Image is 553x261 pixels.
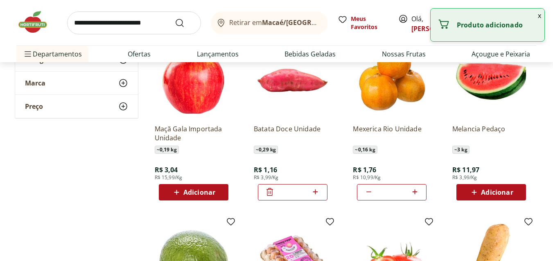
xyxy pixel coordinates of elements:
[452,146,469,154] span: ~ 3 kg
[211,11,328,34] button: Retirar emMacaé/[GEOGRAPHIC_DATA]
[481,189,513,196] span: Adicionar
[351,15,388,31] span: Meus Favoritos
[254,165,277,174] span: R$ 1,16
[353,40,431,118] img: Mexerica Rio Unidade
[183,189,215,196] span: Adicionar
[353,174,381,181] span: R$ 10,99/Kg
[535,9,544,22] button: Fechar notificação
[128,49,151,59] a: Ofertas
[457,21,538,29] p: Produto adicionado
[254,146,278,154] span: ~ 0,29 kg
[159,184,228,200] button: Adicionar
[452,40,530,118] img: Melancia Pedaço
[25,102,43,110] span: Preço
[284,49,336,59] a: Bebidas Geladas
[155,165,178,174] span: R$ 3,04
[16,10,57,34] img: Hortifruti
[15,72,138,94] button: Marca
[456,184,526,200] button: Adicionar
[229,19,320,26] span: Retirar em
[25,79,45,87] span: Marca
[23,44,82,64] span: Departamentos
[262,18,354,27] b: Macaé/[GEOGRAPHIC_DATA]
[452,165,479,174] span: R$ 11,97
[155,124,232,142] a: Maçã Gala Importada Unidade
[155,40,232,118] img: Maçã Gala Importada Unidade
[254,174,279,181] span: R$ 3,99/Kg
[155,146,179,154] span: ~ 0,19 kg
[382,49,426,59] a: Nossas Frutas
[411,24,465,33] a: [PERSON_NAME]
[452,174,477,181] span: R$ 3,99/Kg
[175,18,194,28] button: Submit Search
[338,15,388,31] a: Meus Favoritos
[67,11,201,34] input: search
[353,146,377,154] span: ~ 0,16 kg
[254,40,332,118] img: Batata Doce Unidade
[23,44,33,64] button: Menu
[452,124,530,142] a: Melancia Pedaço
[353,124,431,142] a: Mexerica Rio Unidade
[155,174,183,181] span: R$ 15,99/Kg
[254,124,332,142] a: Batata Doce Unidade
[197,49,239,59] a: Lançamentos
[15,95,138,118] button: Preço
[472,49,530,59] a: Açougue e Peixaria
[411,14,448,34] span: Olá,
[353,165,376,174] span: R$ 1,76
